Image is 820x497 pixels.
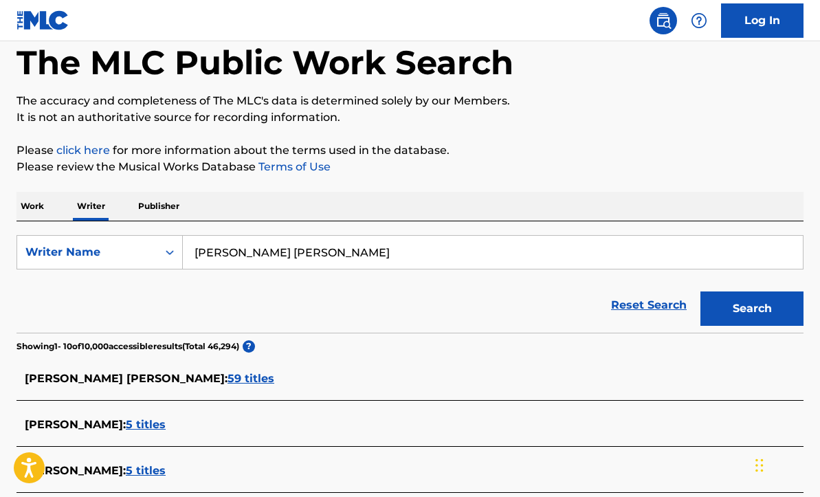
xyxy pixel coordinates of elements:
p: Please for more information about the terms used in the database. [16,142,804,159]
span: 5 titles [126,464,166,477]
img: search [655,12,672,29]
a: Log In [721,3,804,38]
a: click here [56,144,110,157]
div: Writer Name [25,244,149,261]
span: ? [243,340,255,353]
a: Reset Search [604,290,694,320]
p: It is not an authoritative source for recording information. [16,109,804,126]
a: Terms of Use [256,160,331,173]
p: Showing 1 - 10 of 10,000 accessible results (Total 46,294 ) [16,340,239,353]
div: Drag [755,445,764,486]
span: 59 titles [228,372,274,385]
form: Search Form [16,235,804,333]
a: Public Search [650,7,677,34]
p: Writer [73,192,109,221]
span: [PERSON_NAME] : [25,464,126,477]
h1: The MLC Public Work Search [16,42,513,83]
span: [PERSON_NAME] : [25,418,126,431]
p: Work [16,192,48,221]
span: 5 titles [126,418,166,431]
iframe: Chat Widget [751,431,820,497]
p: The accuracy and completeness of The MLC's data is determined solely by our Members. [16,93,804,109]
img: MLC Logo [16,10,69,30]
div: Help [685,7,713,34]
span: [PERSON_NAME] [PERSON_NAME] : [25,372,228,385]
img: help [691,12,707,29]
p: Please review the Musical Works Database [16,159,804,175]
button: Search [700,291,804,326]
p: Publisher [134,192,184,221]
